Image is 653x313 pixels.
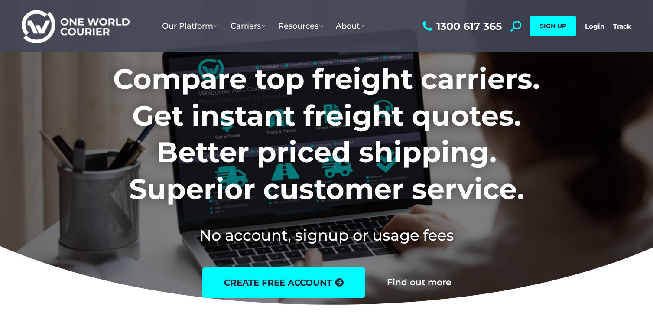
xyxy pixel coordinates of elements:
[336,21,364,31] span: About
[530,16,576,36] a: SIGN UP
[156,13,224,39] a: Our Platform
[224,13,272,39] a: Carriers
[202,267,365,298] a: create free account
[420,21,502,32] a: 1300 617 365
[613,22,631,30] a: Track
[22,9,130,44] img: One World Courier
[162,21,218,31] span: Our Platform
[272,13,329,39] a: Resources
[278,21,323,31] span: Resources
[540,22,566,30] span: SIGN UP
[585,22,604,30] a: Login
[231,21,265,31] span: Carriers
[56,61,597,207] h1: Compare top freight carriers. Get instant freight quotes. Better priced shipping. Superior custom...
[329,13,370,39] a: About
[56,225,597,246] h2: No account, signup or usage fees
[387,278,451,287] a: Find out more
